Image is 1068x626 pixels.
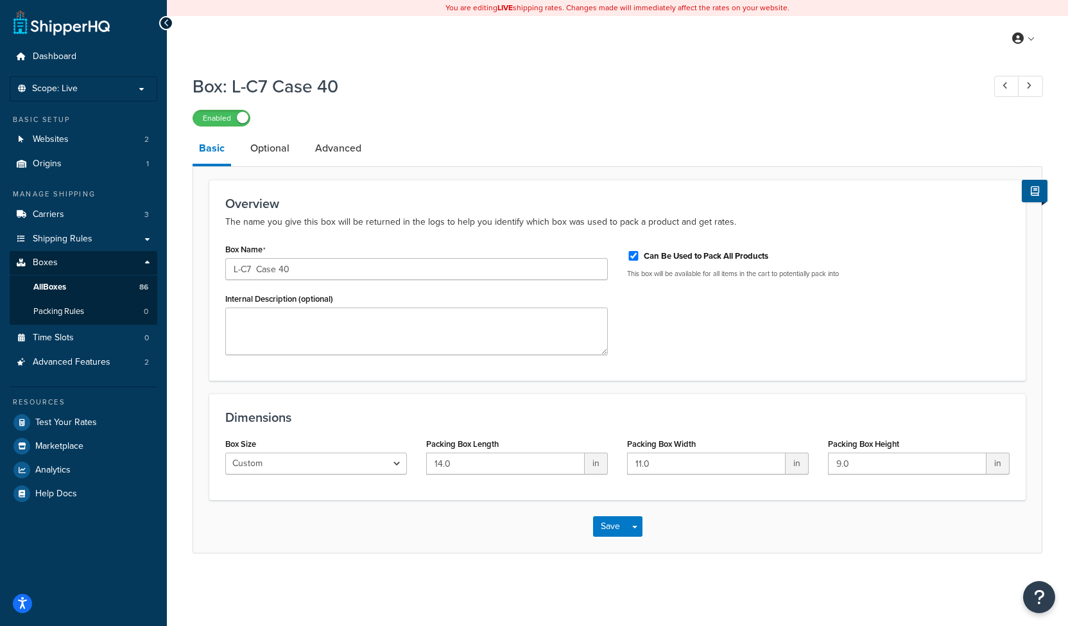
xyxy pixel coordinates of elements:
[10,458,157,482] a: Analytics
[10,300,157,324] a: Packing Rules0
[10,326,157,350] a: Time Slots0
[193,133,231,166] a: Basic
[225,245,266,255] label: Box Name
[35,489,77,500] span: Help Docs
[33,234,92,245] span: Shipping Rules
[225,439,256,449] label: Box Size
[33,333,74,343] span: Time Slots
[497,2,513,13] b: LIVE
[10,411,157,434] a: Test Your Rates
[786,453,809,474] span: in
[10,128,157,152] a: Websites2
[10,114,157,125] div: Basic Setup
[10,128,157,152] li: Websites
[35,417,97,428] span: Test Your Rates
[10,251,157,324] li: Boxes
[309,133,368,164] a: Advanced
[144,209,149,220] span: 3
[144,134,149,145] span: 2
[33,257,58,268] span: Boxes
[144,357,149,368] span: 2
[193,74,970,99] h1: Box: L-C7 Case 40
[10,203,157,227] li: Carriers
[10,435,157,458] a: Marketplace
[644,250,768,262] label: Can Be Used to Pack All Products
[627,269,1010,279] p: This box will be available for all items in the cart to potentially pack into
[426,439,499,449] label: Packing Box Length
[10,397,157,408] div: Resources
[585,453,608,474] span: in
[33,306,84,317] span: Packing Rules
[10,45,157,69] a: Dashboard
[144,333,149,343] span: 0
[225,196,1010,211] h3: Overview
[33,357,110,368] span: Advanced Features
[994,76,1019,97] a: Previous Record
[139,282,148,293] span: 86
[10,227,157,251] a: Shipping Rules
[1022,180,1047,202] button: Show Help Docs
[32,83,78,94] span: Scope: Live
[10,300,157,324] li: Packing Rules
[225,410,1010,424] h3: Dimensions
[10,152,157,176] a: Origins1
[1023,581,1055,613] button: Open Resource Center
[225,294,333,304] label: Internal Description (optional)
[593,516,628,537] button: Save
[627,439,696,449] label: Packing Box Width
[10,275,157,299] a: AllBoxes86
[33,159,62,170] span: Origins
[244,133,296,164] a: Optional
[10,326,157,350] li: Time Slots
[986,453,1010,474] span: in
[10,351,157,374] li: Advanced Features
[146,159,149,170] span: 1
[10,203,157,227] a: Carriers3
[33,209,64,220] span: Carriers
[144,306,148,317] span: 0
[193,110,250,126] label: Enabled
[225,214,1010,230] p: The name you give this box will be returned in the logs to help you identify which box was used t...
[33,282,66,293] span: All Boxes
[1018,76,1043,97] a: Next Record
[35,441,83,452] span: Marketplace
[35,465,71,476] span: Analytics
[33,51,76,62] span: Dashboard
[10,351,157,374] a: Advanced Features2
[10,251,157,275] a: Boxes
[10,482,157,505] a: Help Docs
[10,152,157,176] li: Origins
[33,134,69,145] span: Websites
[828,439,899,449] label: Packing Box Height
[10,189,157,200] div: Manage Shipping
